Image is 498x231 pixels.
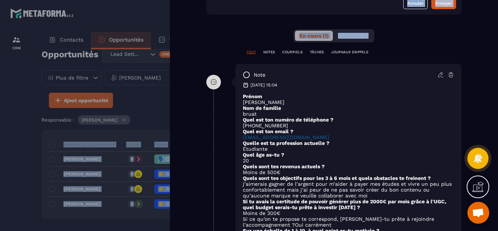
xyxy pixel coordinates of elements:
[243,158,454,163] p: 20
[243,140,330,146] strong: Quelle est ta profession actuelle ?
[243,99,454,105] p: [PERSON_NAME]
[338,33,369,39] span: Terminés (1)
[243,210,454,216] p: Moins de 300€
[243,146,454,152] p: Étudiante
[243,128,293,134] strong: Quel est ton email ?
[243,181,454,199] p: j’aimerais gagner de l’argent pour m’aider à payer mes études et vivre un peu plus confortablemen...
[334,31,373,41] button: Terminés (1)
[243,123,454,128] p: [PHONE_NUMBER]
[246,50,256,55] p: TOUT
[243,111,454,117] p: bruat
[243,93,262,99] strong: Prénom
[295,31,333,41] button: En cours (1)
[243,105,281,111] strong: Nom de famille
[263,50,275,55] p: NOTES
[243,199,446,210] strong: Si tu avais la certitude de pouvoir générer plus de 2000€ par mois grâce à l'UGC, quel budget ser...
[243,163,325,169] strong: Quels sont tes revenus actuels ?
[254,72,265,78] p: note
[243,175,431,181] strong: Quels sont tes objectifs pour les 3 à 6 mois et quels obstacles te freinent ?
[243,134,329,140] a: [EMAIL_ADDRESS][DOMAIN_NAME]
[299,33,328,39] span: En cours (1)
[282,50,303,55] p: COURRIELS
[467,202,489,224] div: Ouvrir le chat
[243,117,334,123] strong: Quel est ton numéro de téléphone ?
[250,82,277,88] p: [DATE] 15:04
[310,50,324,55] p: TÂCHES
[243,152,284,158] strong: Quel âge as-tu ?
[243,169,454,175] p: Moins de 500€
[243,216,454,228] p: Si ce qu’on te propose te correspond, [PERSON_NAME]-tu prête à rejoindre l’accompagnement ?Oui ca...
[331,50,368,55] p: JOURNAUX D'APPELS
